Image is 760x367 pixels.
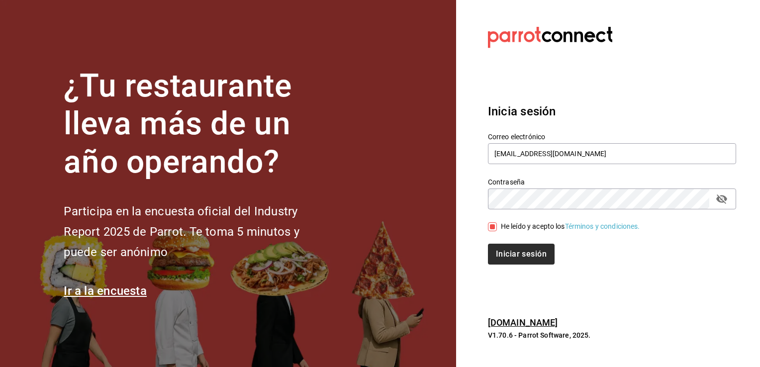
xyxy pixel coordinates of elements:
[64,67,332,182] h1: ¿Tu restaurante lleva más de un año operando?
[64,284,147,298] a: Ir a la encuesta
[488,133,736,140] label: Correo electrónico
[501,221,640,232] div: He leído y acepto los
[488,178,736,185] label: Contraseña
[488,317,558,328] a: [DOMAIN_NAME]
[488,244,555,265] button: Iniciar sesión
[713,190,730,207] button: passwordField
[64,201,332,262] h2: Participa en la encuesta oficial del Industry Report 2025 de Parrot. Te toma 5 minutos y puede se...
[488,102,736,120] h3: Inicia sesión
[488,143,736,164] input: Ingresa tu correo electrónico
[565,222,640,230] a: Términos y condiciones.
[488,330,736,340] p: V1.70.6 - Parrot Software, 2025.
